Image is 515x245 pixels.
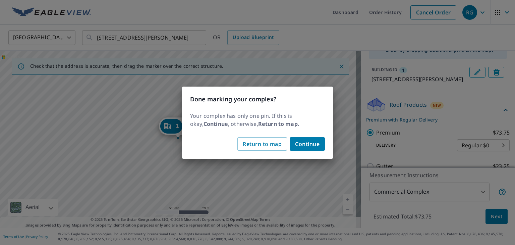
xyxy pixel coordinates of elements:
[295,139,320,149] span: Continue
[190,112,325,128] p: Your complex has only one pin. If this is okay, , otherwise, .
[290,137,325,151] button: Continue
[258,120,298,128] b: Return to map
[204,120,228,128] b: Continue
[243,139,282,149] span: Return to map
[190,95,325,104] h3: Done marking your complex?
[237,137,287,151] button: Return to map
